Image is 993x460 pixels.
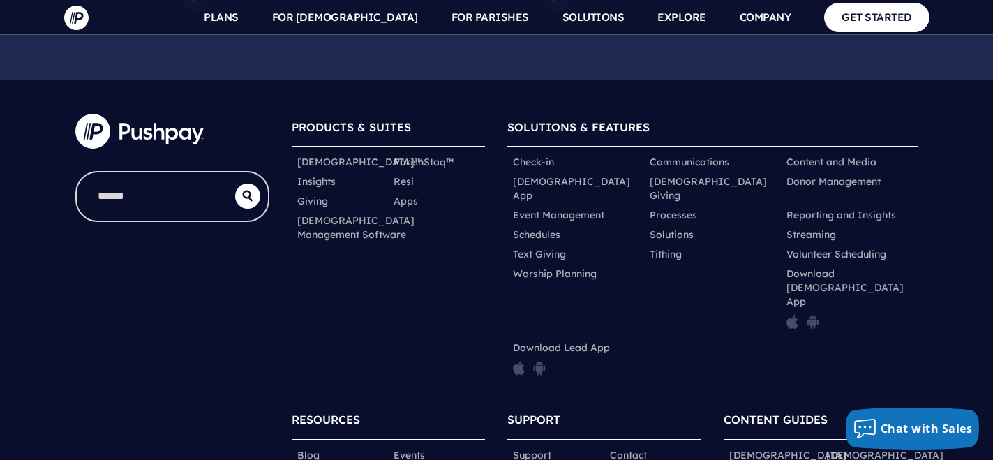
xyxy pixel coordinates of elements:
[724,406,918,439] h6: CONTENT GUIDES
[394,155,454,169] a: ParishStaq™
[650,247,682,261] a: Tithing
[513,208,604,222] a: Event Management
[807,314,819,329] img: pp_icon_gplay.png
[297,214,415,242] a: [DEMOGRAPHIC_DATA] Management Software
[297,175,336,188] a: Insights
[650,228,694,242] a: Solutions
[846,408,980,450] button: Chat with Sales
[507,406,701,439] h6: SUPPORT
[513,267,597,281] a: Worship Planning
[292,114,486,147] h6: PRODUCTS & SUITES
[394,175,414,188] a: Resi
[292,406,486,439] h6: RESOURCES
[824,3,929,31] a: GET STARTED
[881,421,973,436] span: Chat with Sales
[786,155,876,169] a: Content and Media
[786,228,836,242] a: Streaming
[786,314,798,329] img: pp_icon_appstore.png
[513,175,639,202] a: [DEMOGRAPHIC_DATA] App
[297,194,328,208] a: Giving
[781,264,918,338] li: Download [DEMOGRAPHIC_DATA] App
[394,194,418,208] a: Apps
[786,247,886,261] a: Volunteer Scheduling
[650,175,775,202] a: [DEMOGRAPHIC_DATA] Giving
[650,208,697,222] a: Processes
[297,155,422,169] a: [DEMOGRAPHIC_DATA]™
[507,338,644,384] li: Download Lead App
[533,360,546,376] img: pp_icon_gplay.png
[507,114,918,147] h6: SOLUTIONS & FEATURES
[513,228,560,242] a: Schedules
[513,360,525,376] img: pp_icon_appstore.png
[650,155,729,169] a: Communications
[513,247,566,261] a: Text Giving
[786,175,881,188] a: Donor Management
[513,155,554,169] a: Check-in
[786,208,896,222] a: Reporting and Insights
